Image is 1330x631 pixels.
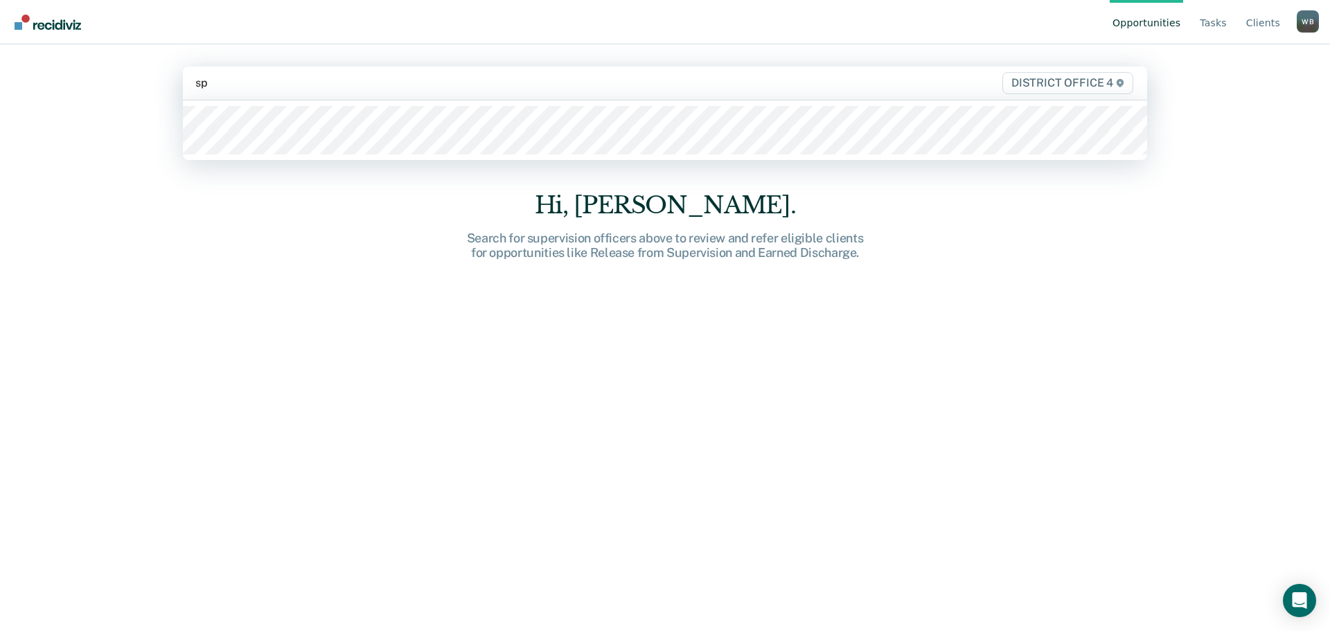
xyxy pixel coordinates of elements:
span: DISTRICT OFFICE 4 [1002,72,1133,94]
div: Hi, [PERSON_NAME]. [443,191,887,220]
img: Recidiviz [15,15,81,30]
div: Search for supervision officers above to review and refer eligible clients for opportunities like... [443,231,887,260]
button: Profile dropdown button [1297,10,1319,33]
div: W B [1297,10,1319,33]
div: Open Intercom Messenger [1283,584,1316,617]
